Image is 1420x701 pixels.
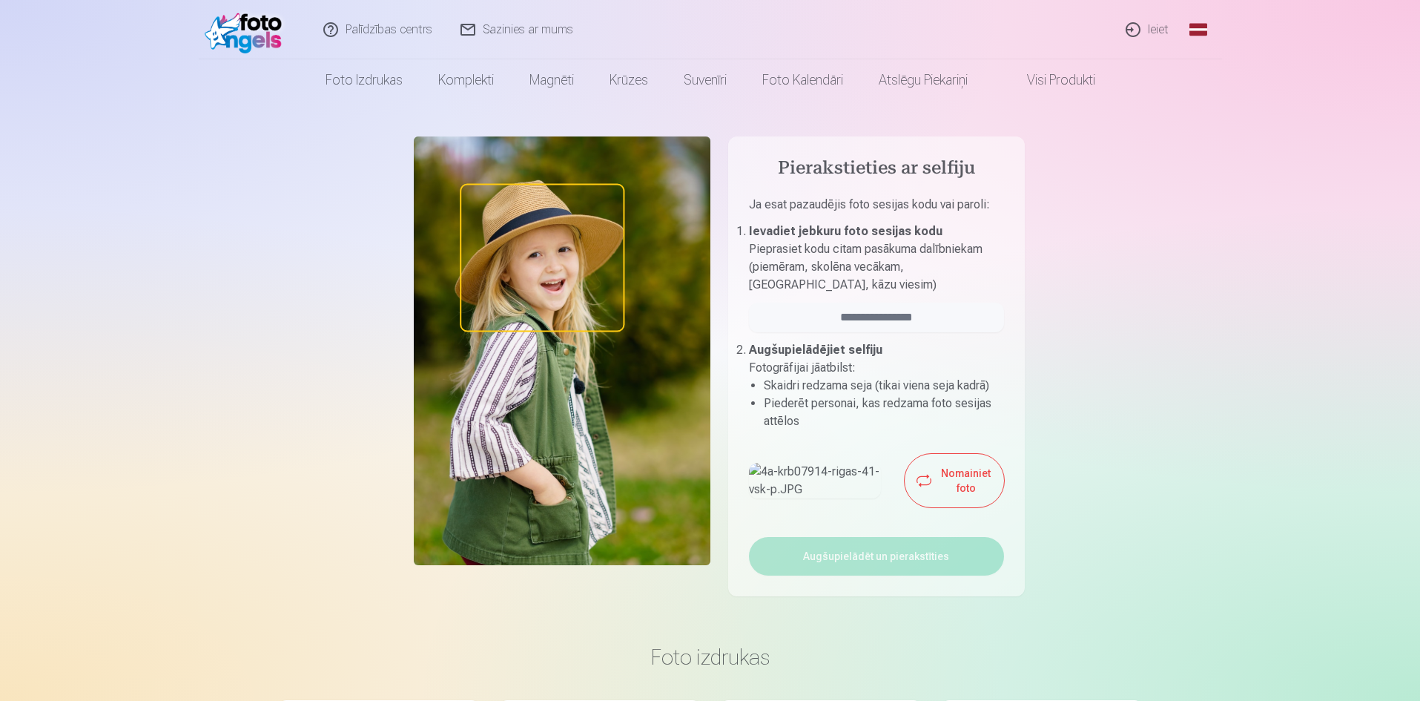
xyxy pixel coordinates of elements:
[861,59,985,101] a: Atslēgu piekariņi
[749,359,1004,377] p: Fotogrāfijai jāatbilst :
[205,6,290,53] img: /fa1
[420,59,512,101] a: Komplekti
[749,157,1004,181] h4: Pierakstieties ar selfiju
[512,59,592,101] a: Magnēti
[905,454,1003,507] button: Nomainiet foto
[308,59,420,101] a: Foto izdrukas
[744,59,861,101] a: Foto kalendāri
[289,644,1132,671] h3: Foto izdrukas
[749,224,942,238] b: Ievadiet jebkuru foto sesijas kodu
[985,59,1113,101] a: Visi produkti
[749,463,882,498] img: 4a-krb07914-rigas-41-vsk-p.JPG
[749,343,882,357] b: Augšupielādējiet selfiju
[764,377,1004,395] li: Skaidri redzama seja (tikai viena seja kadrā)
[749,537,1004,576] button: Augšupielādēt un pierakstīties
[666,59,744,101] a: Suvenīri
[592,59,666,101] a: Krūzes
[764,395,1004,430] li: Piederēt personai, kas redzama foto sesijas attēlos
[749,196,1004,223] p: Ja esat pazaudējis foto sesijas kodu vai paroli :
[749,240,1004,294] p: Pieprasiet kodu citam pasākuma dalībniekam (piemēram, skolēna vecākam, [GEOGRAPHIC_DATA], kāzu vi...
